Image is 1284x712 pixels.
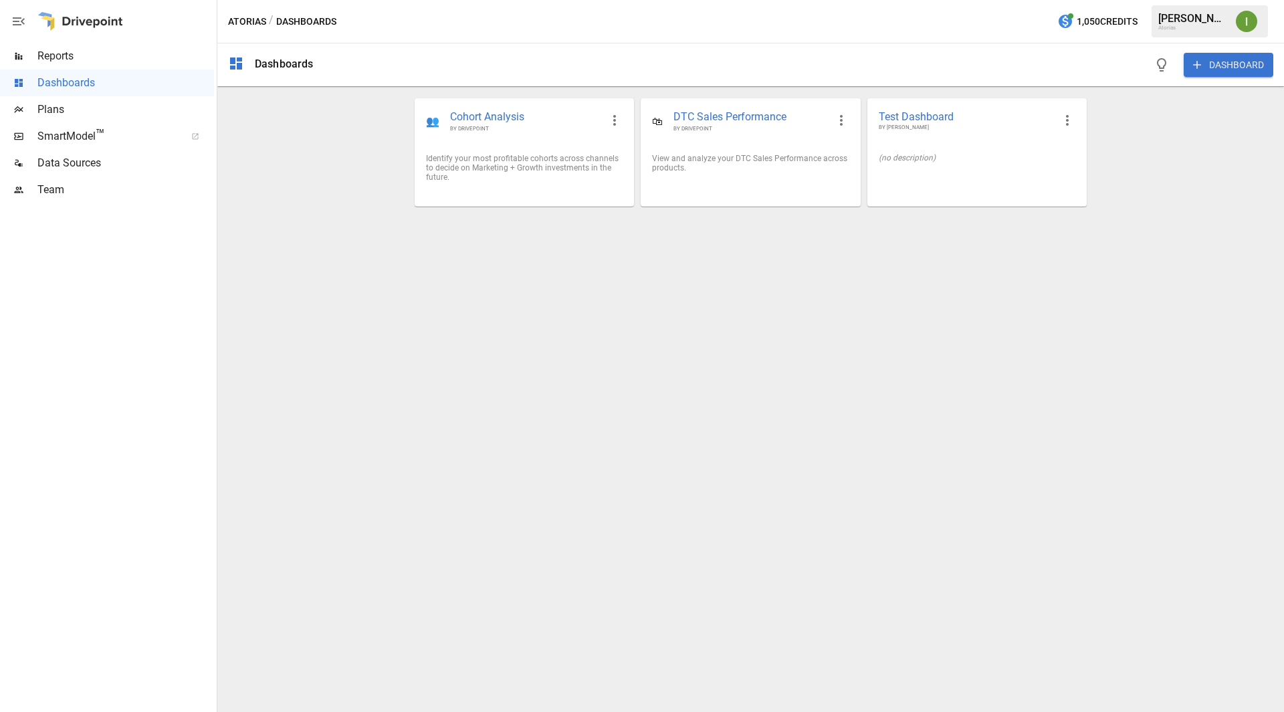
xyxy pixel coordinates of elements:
span: Team [37,182,214,198]
div: Atorias [1158,25,1228,31]
img: Ivonne Vazquez [1236,11,1257,32]
div: 👥 [426,115,439,128]
span: 1,050 Credits [1077,13,1138,30]
div: (no description) [879,153,1075,162]
div: [PERSON_NAME] [1158,12,1228,25]
button: Atorias [228,13,266,30]
span: Dashboards [37,75,214,91]
span: Cohort Analysis [450,110,601,125]
span: Data Sources [37,155,214,171]
span: SmartModel [37,128,177,144]
span: BY DRIVEPOINT [673,125,827,132]
div: Identify your most profitable cohorts across channels to decide on Marketing + Growth investments... [426,154,623,182]
button: DASHBOARD [1184,53,1273,77]
span: Test Dashboard [879,110,1054,124]
button: 1,050Credits [1052,9,1143,34]
span: Reports [37,48,214,64]
span: BY [PERSON_NAME] [879,124,1054,132]
div: View and analyze your DTC Sales Performance across products. [652,154,849,172]
button: Ivonne Vazquez [1228,3,1265,40]
span: Plans [37,102,214,118]
div: Dashboards [255,57,314,70]
span: BY DRIVEPOINT [450,125,601,132]
div: / [269,13,274,30]
span: ™ [96,126,105,143]
span: DTC Sales Performance [673,110,827,125]
div: 🛍 [652,115,663,128]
